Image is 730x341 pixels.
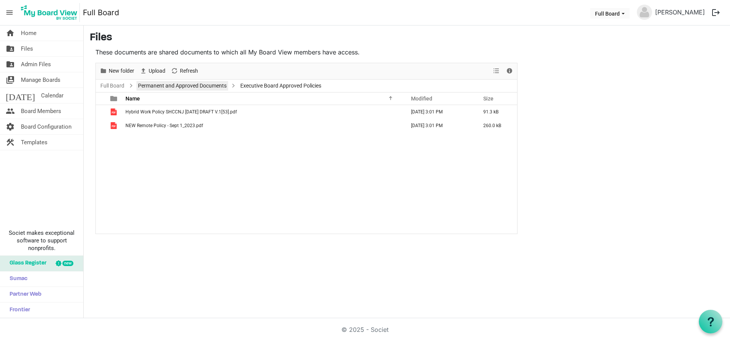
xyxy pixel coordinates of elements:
[62,261,73,266] div: new
[2,5,17,20] span: menu
[21,104,61,119] span: Board Members
[6,135,15,150] span: construction
[6,271,27,287] span: Sumac
[6,303,30,318] span: Frontier
[403,119,475,132] td: August 15, 2024 3:01 PM column header Modified
[97,63,137,79] div: New folder
[6,119,15,134] span: settings
[652,5,708,20] a: [PERSON_NAME]
[168,63,201,79] div: Refresh
[6,41,15,56] span: folder_shared
[3,229,80,252] span: Societ makes exceptional software to support nonprofits.
[19,3,80,22] img: My Board View Logo
[239,81,323,91] span: Executive Board Approved Policies
[6,57,15,72] span: folder_shared
[505,66,515,76] button: Details
[21,135,48,150] span: Templates
[21,41,33,56] span: Files
[21,119,71,134] span: Board Configuration
[170,66,200,76] button: Refresh
[341,326,389,333] a: © 2025 - Societ
[6,88,35,103] span: [DATE]
[21,57,51,72] span: Admin Files
[136,81,228,91] a: Permanent and Approved Documents
[19,3,83,22] a: My Board View Logo
[125,123,203,128] span: NEW Remote Policy - Sept 1_2023.pdf
[90,32,724,45] h3: Files
[483,96,494,102] span: Size
[95,48,517,57] p: These documents are shared documents to which all My Board View members have access.
[106,105,123,119] td: is template cell column header type
[590,8,630,19] button: Full Board dropdownbutton
[6,25,15,41] span: home
[6,256,46,271] span: Glass Register
[708,5,724,21] button: logout
[411,96,432,102] span: Modified
[123,105,403,119] td: Hybrid Work Policy SHCCNJ July 6 2023 DRAFT V.1[53].pdf is template cell column header Name
[123,119,403,132] td: NEW Remote Policy - Sept 1_2023.pdf is template cell column header Name
[138,66,167,76] button: Upload
[148,66,166,76] span: Upload
[179,66,199,76] span: Refresh
[475,105,517,119] td: 91.3 kB is template cell column header Size
[21,25,36,41] span: Home
[125,109,237,115] span: Hybrid Work Policy SHCCNJ [DATE] DRAFT V.1[53].pdf
[108,66,135,76] span: New folder
[503,63,516,79] div: Details
[637,5,652,20] img: no-profile-picture.svg
[125,96,140,102] span: Name
[137,63,168,79] div: Upload
[492,66,501,76] button: View dropdownbutton
[96,119,106,132] td: checkbox
[6,104,15,119] span: people
[6,72,15,88] span: switch_account
[403,105,475,119] td: August 15, 2024 3:01 PM column header Modified
[98,66,136,76] button: New folder
[96,105,106,119] td: checkbox
[41,88,63,103] span: Calendar
[490,63,503,79] div: View
[6,287,41,302] span: Partner Web
[106,119,123,132] td: is template cell column header type
[99,81,126,91] a: Full Board
[475,119,517,132] td: 260.0 kB is template cell column header Size
[83,5,119,20] a: Full Board
[21,72,60,88] span: Manage Boards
